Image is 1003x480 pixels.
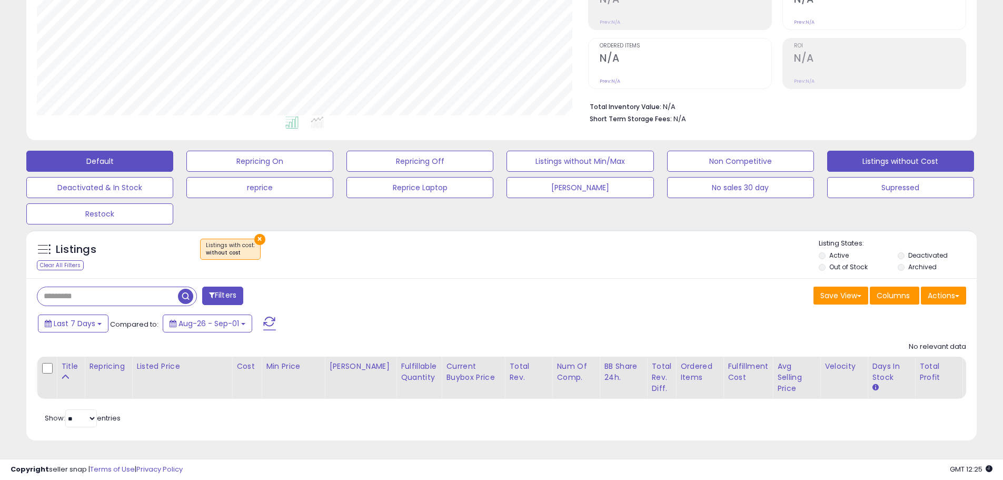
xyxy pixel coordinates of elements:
[829,262,868,271] label: Out of Stock
[919,361,958,383] div: Total Profit
[673,114,686,124] span: N/A
[110,319,158,329] span: Compared to:
[38,315,108,332] button: Last 7 Days
[446,361,500,383] div: Current Buybox Price
[136,464,183,474] a: Privacy Policy
[604,361,642,383] div: BB Share 24h.
[600,43,771,49] span: Ordered Items
[401,361,437,383] div: Fulfillable Quantity
[509,361,548,383] div: Total Rev.
[794,43,966,49] span: ROI
[26,203,173,224] button: Restock
[163,315,252,332] button: Aug-26 - Sep-01
[877,290,910,301] span: Columns
[61,361,80,372] div: Title
[11,465,183,475] div: seller snap | |
[908,262,937,271] label: Archived
[206,249,255,257] div: without cost
[794,19,815,25] small: Prev: N/A
[680,361,719,383] div: Ordered Items
[266,361,320,372] div: Min Price
[202,287,243,305] button: Filters
[819,239,977,249] p: Listing States:
[909,342,966,352] div: No relevant data
[37,260,84,270] div: Clear All Filters
[136,361,227,372] div: Listed Price
[346,177,493,198] button: Reprice Laptop
[590,100,958,112] li: N/A
[825,361,863,372] div: Velocity
[11,464,49,474] strong: Copyright
[667,151,814,172] button: Non Competitive
[186,177,333,198] button: reprice
[590,102,661,111] b: Total Inventory Value:
[178,318,239,329] span: Aug-26 - Sep-01
[651,361,671,394] div: Total Rev. Diff.
[921,287,966,305] button: Actions
[254,234,265,245] button: ×
[54,318,95,329] span: Last 7 Days
[667,177,814,198] button: No sales 30 day
[794,78,815,84] small: Prev: N/A
[827,177,974,198] button: Supressed
[600,78,620,84] small: Prev: N/A
[777,361,816,394] div: Avg Selling Price
[794,52,966,66] h2: N/A
[908,251,948,260] label: Deactivated
[26,151,173,172] button: Default
[26,177,173,198] button: Deactivated & In Stock
[346,151,493,172] button: Repricing Off
[870,287,919,305] button: Columns
[89,361,127,372] div: Repricing
[45,413,121,423] span: Show: entries
[56,242,96,257] h5: Listings
[827,151,974,172] button: Listings without Cost
[329,361,392,372] div: [PERSON_NAME]
[829,251,849,260] label: Active
[206,241,255,257] span: Listings with cost :
[950,464,992,474] span: 2025-09-9 12:25 GMT
[186,151,333,172] button: Repricing On
[813,287,868,305] button: Save View
[507,177,653,198] button: [PERSON_NAME]
[728,361,768,383] div: Fulfillment Cost
[872,383,878,393] small: Days In Stock.
[590,114,672,123] b: Short Term Storage Fees:
[600,19,620,25] small: Prev: N/A
[600,52,771,66] h2: N/A
[507,151,653,172] button: Listings without Min/Max
[557,361,595,383] div: Num of Comp.
[872,361,910,383] div: Days In Stock
[236,361,257,372] div: Cost
[90,464,135,474] a: Terms of Use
